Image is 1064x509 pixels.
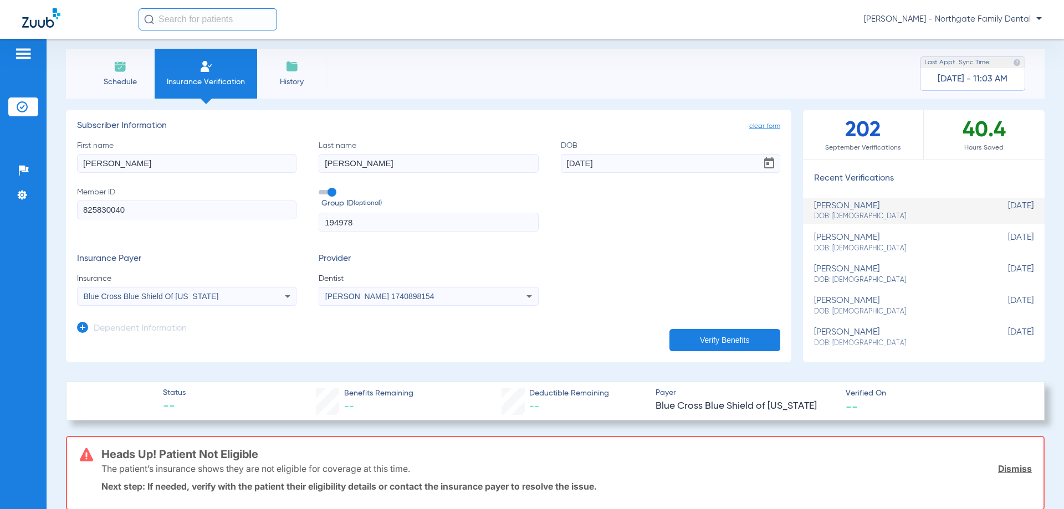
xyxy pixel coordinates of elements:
[80,448,93,461] img: error-icon
[998,463,1032,474] a: Dismiss
[84,292,219,301] span: Blue Cross Blue Shield Of [US_STATE]
[114,60,127,73] img: Schedule
[101,449,1032,460] h3: Heads Up! Patient Not Eligible
[814,275,978,285] span: DOB: [DEMOGRAPHIC_DATA]
[94,323,187,335] h3: Dependent Information
[354,198,382,209] small: (optional)
[669,329,780,351] button: Verify Benefits
[321,198,538,209] span: Group ID
[325,292,434,301] span: [PERSON_NAME] 1740898154
[199,60,213,73] img: Manual Insurance Verification
[77,154,296,173] input: First name
[803,142,923,153] span: September Verifications
[163,387,186,399] span: Status
[814,264,978,285] div: [PERSON_NAME]
[529,402,539,412] span: --
[814,307,978,317] span: DOB: [DEMOGRAPHIC_DATA]
[77,140,296,173] label: First name
[77,187,296,232] label: Member ID
[139,8,277,30] input: Search for patients
[77,200,296,219] input: Member ID
[846,388,1026,399] span: Verified On
[561,140,780,173] label: DOB
[529,388,609,399] span: Deductible Remaining
[344,388,413,399] span: Benefits Remaining
[1013,59,1021,66] img: last sync help info
[285,60,299,73] img: History
[924,57,991,68] span: Last Appt. Sync Time:
[561,154,780,173] input: DOBOpen calendar
[77,254,296,265] h3: Insurance Payer
[656,387,836,399] span: Payer
[814,244,978,254] span: DOB: [DEMOGRAPHIC_DATA]
[978,296,1034,316] span: [DATE]
[319,154,538,173] input: Last name
[814,327,978,348] div: [PERSON_NAME]
[163,399,186,415] span: --
[144,14,154,24] img: Search Icon
[864,14,1042,25] span: [PERSON_NAME] - Northgate Family Dental
[803,110,924,159] div: 202
[77,273,296,284] span: Insurance
[978,264,1034,285] span: [DATE]
[77,121,780,132] h3: Subscriber Information
[749,121,780,132] span: clear form
[22,8,60,28] img: Zuub Logo
[814,338,978,348] span: DOB: [DEMOGRAPHIC_DATA]
[924,110,1045,159] div: 40.4
[978,201,1034,222] span: [DATE]
[344,402,354,412] span: --
[814,201,978,222] div: [PERSON_NAME]
[814,296,978,316] div: [PERSON_NAME]
[758,152,780,174] button: Open calendar
[101,463,410,474] p: The patient’s insurance shows they are not eligible for coverage at this time.
[319,140,538,173] label: Last name
[319,273,538,284] span: Dentist
[319,254,538,265] h3: Provider
[924,142,1045,153] span: Hours Saved
[978,327,1034,348] span: [DATE]
[265,76,318,88] span: History
[978,233,1034,253] span: [DATE]
[803,173,1045,184] h3: Recent Verifications
[14,47,32,60] img: hamburger-icon
[814,212,978,222] span: DOB: [DEMOGRAPHIC_DATA]
[163,76,249,88] span: Insurance Verification
[846,400,858,412] span: --
[101,481,1032,492] p: Next step: If needed, verify with the patient their eligibility details or contact the insurance ...
[94,76,146,88] span: Schedule
[656,399,836,413] span: Blue Cross Blue Shield of [US_STATE]
[938,74,1007,85] span: [DATE] - 11:03 AM
[814,233,978,253] div: [PERSON_NAME]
